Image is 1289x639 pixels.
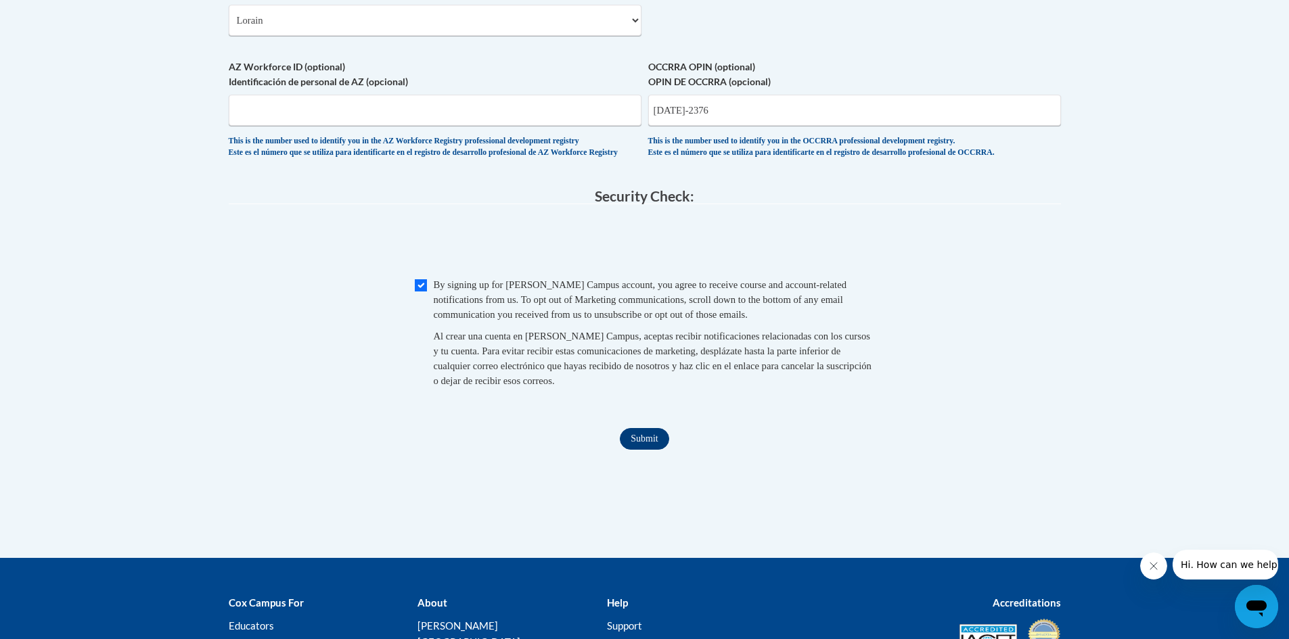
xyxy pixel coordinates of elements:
span: By signing up for [PERSON_NAME] Campus account, you agree to receive course and account-related n... [434,279,847,320]
input: Submit [620,428,669,450]
label: OCCRRA OPIN (optional) OPIN DE OCCRRA (opcional) [648,60,1061,89]
b: Help [607,596,628,609]
iframe: reCAPTCHA [542,218,748,270]
label: AZ Workforce ID (optional) Identificación de personal de AZ (opcional) [229,60,641,89]
b: About [417,596,447,609]
div: This is the number used to identify you in the AZ Workforce Registry professional development reg... [229,136,641,158]
div: This is the number used to identify you in the OCCRRA professional development registry. Este es ... [648,136,1061,158]
span: Al crear una cuenta en [PERSON_NAME] Campus, aceptas recibir notificaciones relacionadas con los ... [434,331,872,386]
span: Hi. How can we help? [8,9,110,20]
a: Educators [229,619,274,632]
b: Accreditations [993,596,1061,609]
iframe: Button to launch messaging window [1235,585,1278,628]
a: Support [607,619,642,632]
b: Cox Campus For [229,596,304,609]
iframe: Message from company [1173,550,1278,579]
span: Security Check: [595,187,694,204]
iframe: Close message [1140,552,1167,579]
